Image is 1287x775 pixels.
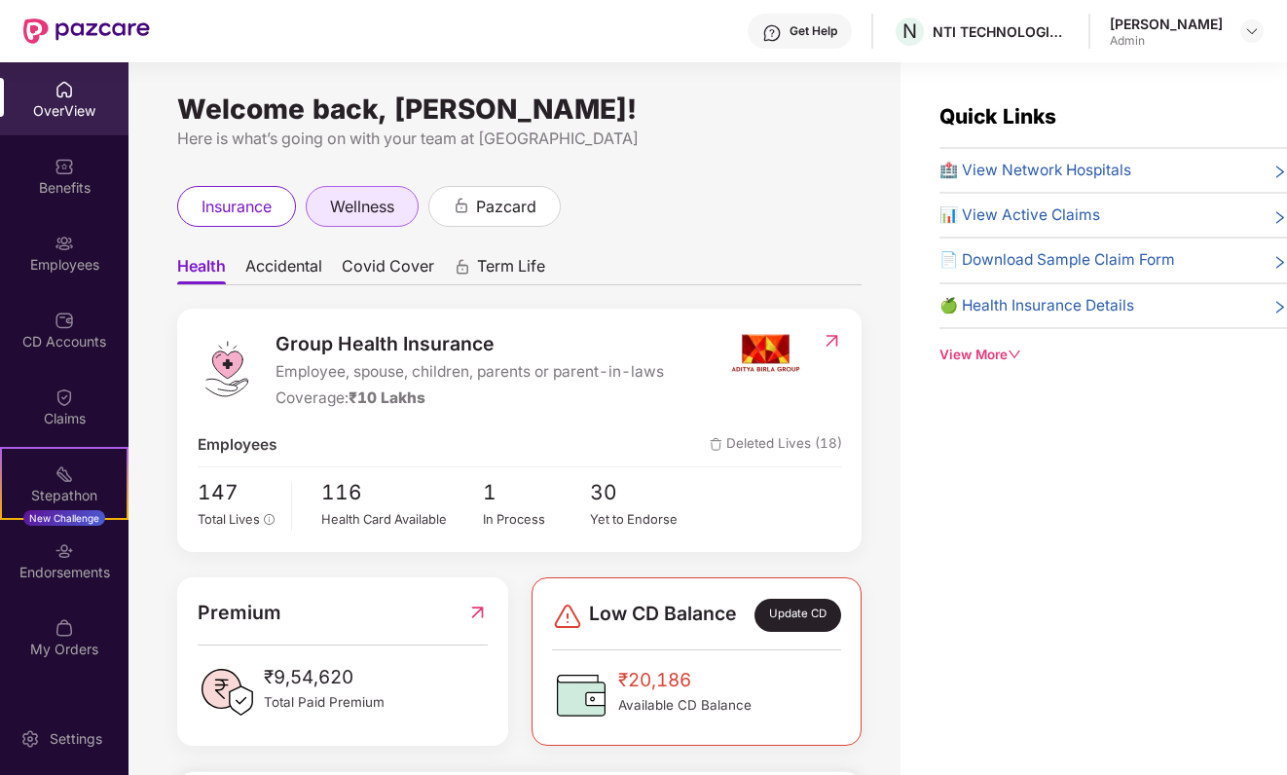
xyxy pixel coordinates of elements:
div: animation [454,258,471,276]
span: Premium [198,598,281,628]
span: down [1008,348,1020,360]
span: 📊 View Active Claims [939,203,1100,227]
img: deleteIcon [710,438,722,451]
img: svg+xml;base64,PHN2ZyBpZD0iSGVscC0zMngzMiIgeG1sbnM9Imh0dHA6Ly93d3cudzMub3JnLzIwMDAvc3ZnIiB3aWR0aD... [762,23,782,43]
span: Total Paid Premium [264,692,385,713]
span: Quick Links [939,104,1056,129]
img: CDBalanceIcon [552,666,610,724]
span: N [902,19,917,43]
span: info-circle [264,514,275,525]
img: insurerIcon [729,329,802,378]
span: right [1272,252,1287,272]
span: ₹20,186 [618,666,752,695]
span: wellness [330,195,394,219]
div: animation [453,197,470,214]
span: ₹10 Lakhs [349,388,425,407]
img: svg+xml;base64,PHN2ZyBpZD0iQ2xhaW0iIHhtbG5zPSJodHRwOi8vd3d3LnczLm9yZy8yMDAwL3N2ZyIgd2lkdGg9IjIwIi... [55,387,74,407]
span: Health [177,256,226,284]
div: Admin [1110,33,1223,49]
span: Available CD Balance [618,695,752,716]
div: Here is what’s going on with your team at [GEOGRAPHIC_DATA] [177,127,862,151]
span: right [1272,163,1287,182]
span: 147 [198,477,278,509]
img: svg+xml;base64,PHN2ZyBpZD0iSG9tZSIgeG1sbnM9Imh0dHA6Ly93d3cudzMub3JnLzIwMDAvc3ZnIiB3aWR0aD0iMjAiIG... [55,80,74,99]
span: Low CD Balance [589,599,737,632]
div: New Challenge [23,510,105,526]
span: Total Lives [198,511,260,527]
span: 🍏 Health Insurance Details [939,294,1134,317]
img: svg+xml;base64,PHN2ZyBpZD0iRW5kb3JzZW1lbnRzIiB4bWxucz0iaHR0cDovL3d3dy53My5vcmcvMjAwMC9zdmciIHdpZH... [55,541,74,561]
span: 30 [590,477,697,509]
div: In Process [483,509,590,529]
img: RedirectIcon [467,598,488,628]
div: View More [939,345,1287,365]
div: Yet to Endorse [590,509,697,529]
div: NTI TECHNOLOGIES PRIVATE LIMITED [933,22,1069,41]
div: Update CD [754,599,841,632]
span: 🏥 View Network Hospitals [939,159,1131,182]
img: svg+xml;base64,PHN2ZyBpZD0iQ0RfQWNjb3VudHMiIGRhdGEtbmFtZT0iQ0QgQWNjb3VudHMiIHhtbG5zPSJodHRwOi8vd3... [55,311,74,330]
span: Term Life [477,256,545,284]
span: Employee, spouse, children, parents or parent-in-laws [276,360,664,384]
img: New Pazcare Logo [23,18,150,44]
img: svg+xml;base64,PHN2ZyBpZD0iTXlfT3JkZXJzIiBkYXRhLW5hbWU9Ik15IE9yZGVycyIgeG1sbnM9Imh0dHA6Ly93d3cudz... [55,618,74,638]
span: Deleted Lives (18) [710,433,842,457]
div: Settings [44,729,108,749]
span: insurance [202,195,272,219]
div: Coverage: [276,387,664,410]
div: Welcome back, [PERSON_NAME]! [177,101,862,117]
span: Accidental [245,256,322,284]
img: svg+xml;base64,PHN2ZyB4bWxucz0iaHR0cDovL3d3dy53My5vcmcvMjAwMC9zdmciIHdpZHRoPSIyMSIgaGVpZ2h0PSIyMC... [55,464,74,484]
img: svg+xml;base64,PHN2ZyBpZD0iU2V0dGluZy0yMHgyMCIgeG1sbnM9Imh0dHA6Ly93d3cudzMub3JnLzIwMDAvc3ZnIiB3aW... [20,729,40,749]
img: PaidPremiumIcon [198,663,256,721]
img: svg+xml;base64,PHN2ZyBpZD0iRGFuZ2VyLTMyeDMyIiB4bWxucz0iaHR0cDovL3d3dy53My5vcmcvMjAwMC9zdmciIHdpZH... [552,601,583,632]
span: 1 [483,477,590,509]
div: Get Help [790,23,837,39]
img: svg+xml;base64,PHN2ZyBpZD0iQmVuZWZpdHMiIHhtbG5zPSJodHRwOi8vd3d3LnczLm9yZy8yMDAwL3N2ZyIgd2lkdGg9Ij... [55,157,74,176]
img: svg+xml;base64,PHN2ZyBpZD0iRHJvcGRvd24tMzJ4MzIiIHhtbG5zPSJodHRwOi8vd3d3LnczLm9yZy8yMDAwL3N2ZyIgd2... [1244,23,1260,39]
span: right [1272,207,1287,227]
div: [PERSON_NAME] [1110,15,1223,33]
span: Group Health Insurance [276,329,664,359]
div: Stepathon [2,486,127,505]
span: 116 [321,477,482,509]
span: right [1272,298,1287,317]
img: logo [198,340,256,398]
span: Employees [198,433,276,457]
img: svg+xml;base64,PHN2ZyBpZD0iRW1wbG95ZWVzIiB4bWxucz0iaHR0cDovL3d3dy53My5vcmcvMjAwMC9zdmciIHdpZHRoPS... [55,234,74,253]
div: Health Card Available [321,509,482,529]
span: ₹9,54,620 [264,663,385,692]
img: RedirectIcon [822,331,842,351]
span: Covid Cover [342,256,434,284]
span: pazcard [476,195,536,219]
span: 📄 Download Sample Claim Form [939,248,1175,272]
